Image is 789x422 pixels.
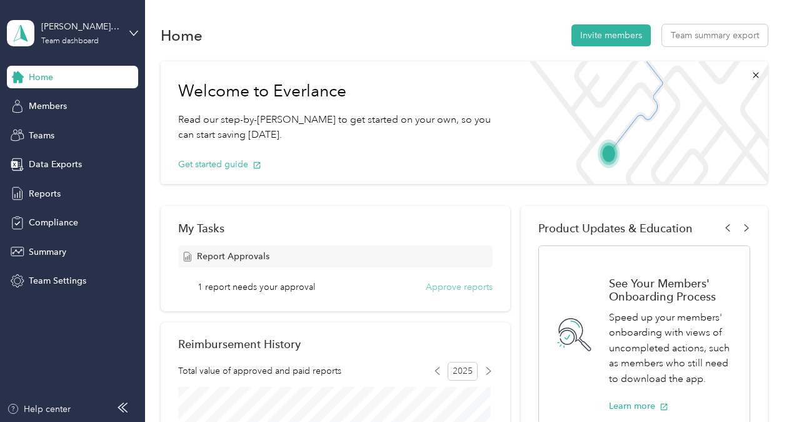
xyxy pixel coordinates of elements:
[178,222,493,235] div: My Tasks
[198,280,315,294] span: 1 report needs your approval
[29,71,53,84] span: Home
[178,112,502,143] p: Read our step-by-[PERSON_NAME] to get started on your own, so you can start saving [DATE].
[161,29,203,42] h1: Home
[571,24,651,46] button: Invite members
[178,158,261,171] button: Get started guide
[719,352,789,422] iframe: Everlance-gr Chat Button Frame
[662,24,768,46] button: Team summary export
[41,38,99,45] div: Team dashboard
[448,362,478,381] span: 2025
[29,216,78,229] span: Compliance
[520,61,768,184] img: Welcome to everlance
[29,129,54,142] span: Teams
[29,245,66,259] span: Summary
[426,280,493,294] button: Approve reports
[178,81,502,101] h1: Welcome to Everlance
[197,250,269,263] span: Report Approvals
[29,100,67,113] span: Members
[178,364,341,378] span: Total value of approved and paid reports
[538,222,693,235] span: Product Updates & Education
[178,337,301,351] h2: Reimbursement History
[29,187,61,200] span: Reports
[29,158,82,171] span: Data Exports
[41,20,119,33] div: [PERSON_NAME][EMAIL_ADDRESS][PERSON_NAME][DOMAIN_NAME]
[609,277,736,303] h1: See Your Members' Onboarding Process
[29,274,86,287] span: Team Settings
[7,403,71,416] button: Help center
[609,310,736,387] p: Speed up your members' onboarding with views of uncompleted actions, such as members who still ne...
[609,399,668,413] button: Learn more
